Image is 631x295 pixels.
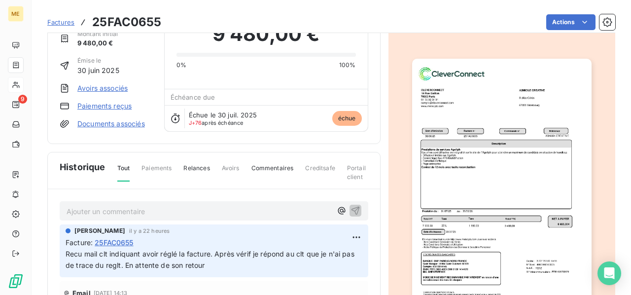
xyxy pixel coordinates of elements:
h3: 25FAC0655 [92,13,161,31]
span: 9 480,00 € [212,19,320,49]
span: Échue le 30 juil. 2025 [189,111,257,119]
a: Documents associés [77,119,145,129]
span: 9 [18,95,27,104]
button: Actions [546,14,596,30]
span: Relances [183,164,210,181]
span: après échéance [189,120,244,126]
span: Émise le [77,56,119,65]
a: Avoirs associés [77,83,128,93]
span: 30 juin 2025 [77,65,119,75]
span: Recu mail clt indiquant avoir réglé la facture. Après vérif je répond au clt que je n'ai pas de t... [66,250,356,269]
span: Montant initial [77,30,118,38]
span: 9 480,00 € [77,38,118,48]
span: 25FAC0655 [95,237,133,248]
span: il y a 22 heures [129,228,170,234]
div: ME [8,6,24,22]
span: Paiements [141,164,172,181]
span: Avoirs [222,164,240,181]
span: J+76 [189,119,202,126]
div: Open Intercom Messenger [597,261,621,285]
span: Échéance due [171,93,215,101]
a: Paiements reçus [77,101,132,111]
span: 100% [339,61,356,70]
span: Factures [47,18,74,26]
span: Tout [117,164,130,182]
span: Facture : [66,237,93,248]
span: Historique [60,160,105,174]
span: Portail client [347,164,368,189]
a: Factures [47,17,74,27]
span: échue [332,111,362,126]
span: [PERSON_NAME] [74,226,125,235]
img: Logo LeanPay [8,273,24,289]
span: 0% [176,61,186,70]
span: Commentaires [251,164,294,181]
span: Creditsafe [305,164,335,181]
